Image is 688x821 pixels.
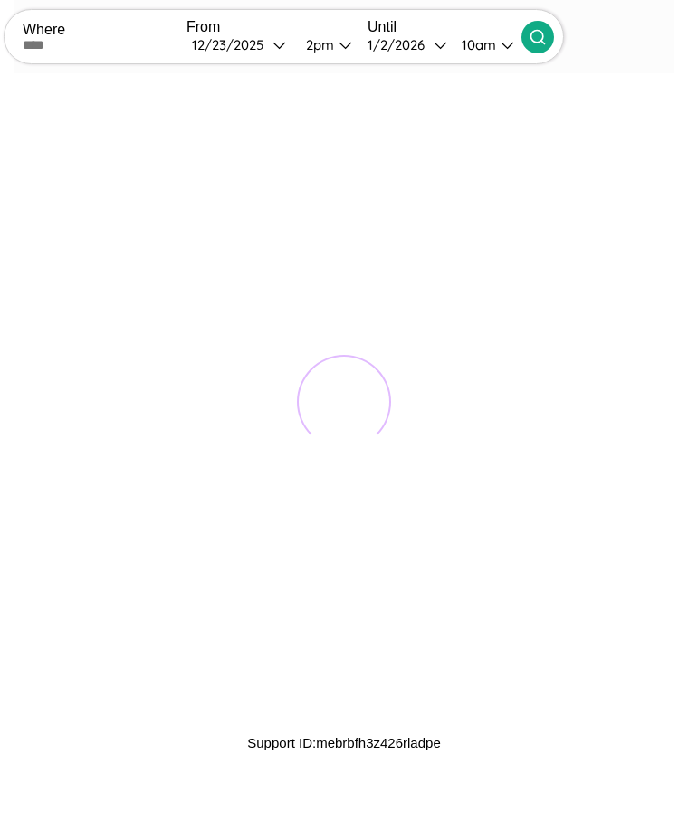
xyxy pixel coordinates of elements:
button: 2pm [291,35,358,54]
div: 10am [453,36,501,53]
div: 2pm [297,36,339,53]
div: 12 / 23 / 2025 [192,36,272,53]
p: Support ID: mebrbfh3z426rladpe [247,730,440,755]
div: 1 / 2 / 2026 [368,36,434,53]
label: From [186,19,358,35]
button: 12/23/2025 [186,35,291,54]
button: 10am [447,35,521,54]
label: Until [368,19,521,35]
label: Where [23,22,177,38]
